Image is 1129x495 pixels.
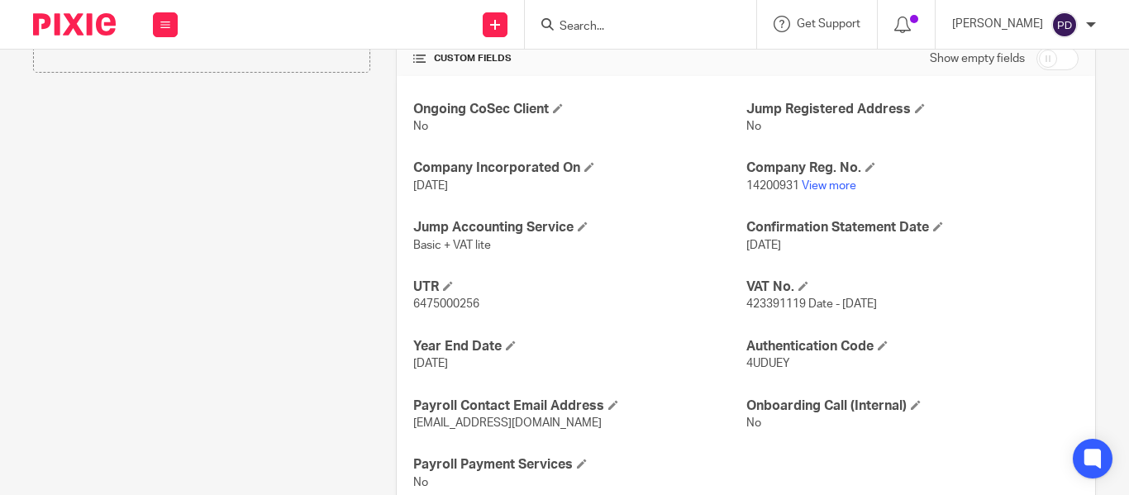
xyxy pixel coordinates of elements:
a: View more [802,180,856,192]
span: No [746,417,761,429]
h4: Confirmation Statement Date [746,219,1079,236]
span: 14200931 [746,180,799,192]
h4: UTR [413,278,746,296]
h4: Year End Date [413,338,746,355]
h4: Company Incorporated On [413,159,746,177]
img: Pixie [33,13,116,36]
span: No [746,121,761,132]
h4: Onboarding Call (Internal) [746,397,1079,415]
span: [DATE] [413,180,448,192]
label: Show empty fields [930,50,1025,67]
span: Get Support [797,18,860,30]
h4: Ongoing CoSec Client [413,101,746,118]
input: Search [558,20,707,35]
h4: Jump Accounting Service [413,219,746,236]
span: [DATE] [746,240,781,251]
span: [EMAIL_ADDRESS][DOMAIN_NAME] [413,417,602,429]
h4: Jump Registered Address [746,101,1079,118]
p: [PERSON_NAME] [952,16,1043,32]
h4: Authentication Code [746,338,1079,355]
h4: Company Reg. No. [746,159,1079,177]
span: 6475000256 [413,298,479,310]
h4: Payroll Payment Services [413,456,746,474]
h4: VAT No. [746,278,1079,296]
h4: Payroll Contact Email Address [413,397,746,415]
span: No [413,121,428,132]
span: Basic + VAT lite [413,240,491,251]
img: svg%3E [1051,12,1078,38]
span: 423391119 Date - [DATE] [746,298,877,310]
span: No [413,477,428,488]
h4: CUSTOM FIELDS [413,52,746,65]
span: 4UDUEY [746,358,790,369]
span: [DATE] [413,358,448,369]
